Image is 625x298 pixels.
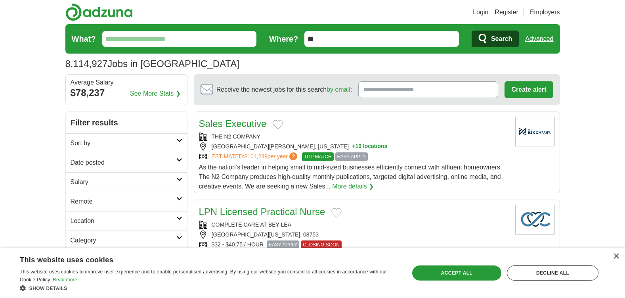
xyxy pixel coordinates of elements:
span: + [352,142,355,151]
span: Show details [29,286,67,291]
div: Decline all [507,265,598,281]
span: $101,239 [244,153,267,160]
div: This website uses cookies [20,253,378,265]
a: See More Stats ❯ [130,89,181,98]
h2: Category [71,236,176,245]
a: Sort by [66,133,187,153]
span: CLOSING SOON [301,240,342,249]
a: by email [327,86,350,93]
img: Adzuna logo [65,3,133,21]
div: THE N2 COMPANY [199,133,509,141]
button: Add to favorite jobs [331,208,342,217]
div: Show details [20,284,398,292]
span: EASY APPLY [335,152,368,161]
a: Read more, opens a new window [53,277,77,283]
a: Sales Executive [199,118,267,129]
span: ? [289,152,297,160]
h2: Sort by [71,138,176,148]
a: ESTIMATED:$101,239per year? [212,152,299,161]
a: Category [66,231,187,250]
a: Login [473,8,488,17]
h2: Salary [71,177,176,187]
label: What? [72,33,96,45]
h2: Date posted [71,158,176,167]
iframe: Sign in with Google Dialog [462,8,617,116]
div: COMPLETE CARE AT BEY LEA [199,221,509,229]
a: More details ❯ [332,182,374,191]
button: +10 locations [352,142,387,151]
span: TOP MATCH [302,152,333,161]
a: Location [66,211,187,231]
span: As the nation’s leader in helping small to mid-sized businesses efficiently connect with affluent... [199,164,502,190]
div: [GEOGRAPHIC_DATA][PERSON_NAME], [US_STATE] [199,142,509,151]
button: Add to favorite jobs [273,120,283,129]
span: Receive the newest jobs for this search : [216,85,352,94]
a: Register [495,8,518,17]
a: LPN Licensed Practical Nurse [199,206,325,217]
span: 8,114,927 [65,57,108,71]
h2: Filter results [66,112,187,133]
h2: Remote [71,197,176,206]
span: EASY APPLY [267,240,299,249]
a: Salary [66,172,187,192]
div: $32 - $40.75 / HOUR [199,240,509,249]
label: Where? [269,33,298,45]
a: Date posted [66,153,187,172]
div: [GEOGRAPHIC_DATA][US_STATE], 08753 [199,231,509,239]
a: Remote [66,192,187,211]
img: Company logo [515,205,555,235]
div: Average Salary [71,79,182,86]
a: Employers [530,8,560,17]
div: $78,237 [71,86,182,100]
div: Close [613,254,619,260]
span: This website uses cookies to improve user experience and to enable personalised advertising. By u... [20,269,387,283]
img: Company logo [515,117,555,146]
h2: Location [71,216,176,226]
div: Accept all [412,265,501,281]
h1: Jobs in [GEOGRAPHIC_DATA] [65,58,239,69]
